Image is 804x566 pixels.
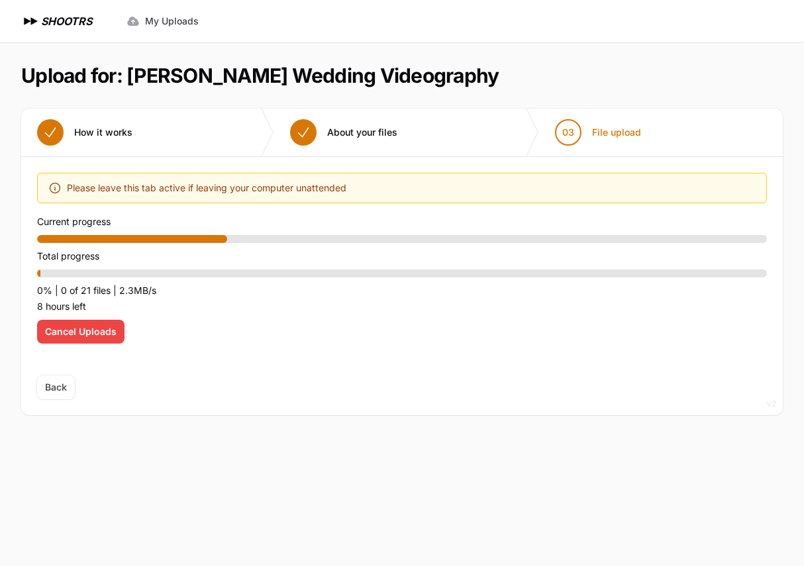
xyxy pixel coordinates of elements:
img: SHOOTRS [21,13,41,29]
button: About your files [274,109,413,156]
button: How it works [21,109,148,156]
div: v2 [767,396,776,412]
button: 03 File upload [539,109,657,156]
span: How it works [74,126,132,139]
button: Cancel Uploads [37,320,125,344]
a: My Uploads [119,9,207,33]
p: Total progress [37,248,767,264]
span: Please leave this tab active if leaving your computer unattended [67,180,346,196]
h1: SHOOTRS [41,13,92,29]
a: SHOOTRS SHOOTRS [21,13,92,29]
span: My Uploads [145,15,199,28]
span: File upload [592,126,641,139]
p: 0% | 0 of 21 files | 2.3MB/s [37,283,767,299]
span: About your files [327,126,397,139]
span: 03 [562,126,574,139]
p: 8 hours left [37,299,767,314]
h1: Upload for: [PERSON_NAME] Wedding Videography [21,64,499,87]
span: Cancel Uploads [45,325,117,338]
p: Current progress [37,214,767,230]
